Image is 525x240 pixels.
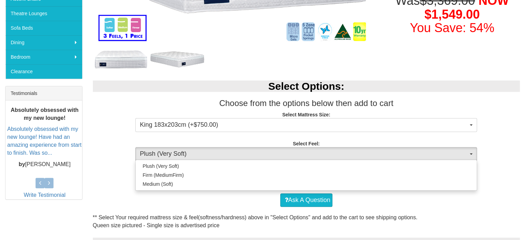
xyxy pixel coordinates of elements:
a: Theatre Lounges [6,6,82,21]
a: Dining [6,35,82,50]
font: You Save: 54% [410,21,494,35]
h3: Choose from the options below then add to cart [93,99,520,108]
button: Plush (Very Soft) [135,147,477,161]
a: Write Testimonial [24,192,66,198]
span: Plush (Very Soft) [140,150,468,159]
b: by [19,161,25,167]
a: Sofa Beds [6,21,82,35]
a: Ask A Question [280,193,332,207]
span: King 183x203cm (+$750.00) [140,121,468,129]
p: [PERSON_NAME] [7,161,82,169]
b: Select Options: [268,80,344,92]
strong: Select Feel: [293,141,320,146]
span: Firm (MediumFirm) [143,172,184,179]
a: Clearance [6,64,82,79]
a: Absolutely obsessed with my new lounge! Have had an amazing experience from start to finish. Was ... [7,126,81,156]
a: Bedroom [6,50,82,64]
div: Testimonials [6,86,82,100]
button: King 183x203cm (+$750.00) [135,118,477,132]
span: Plush (Very Soft) [143,163,179,170]
b: Absolutely obsessed with my new lounge! [11,107,78,121]
span: Medium (Soft) [143,181,173,188]
strong: Select Mattress Size: [282,112,330,117]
